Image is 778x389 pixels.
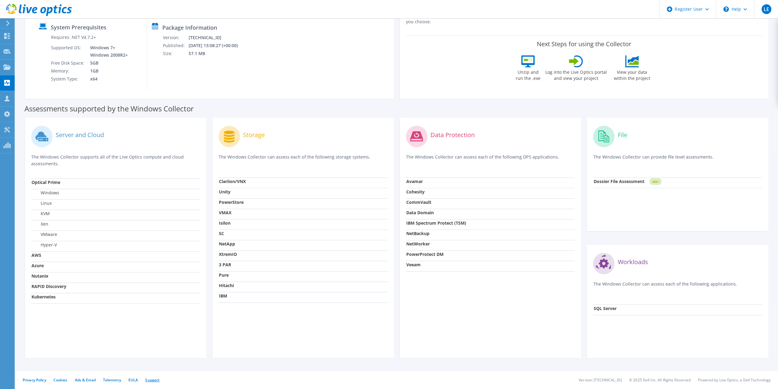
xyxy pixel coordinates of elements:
label: Windows [31,190,59,196]
label: Assessments supported by the Windows Collector [24,106,194,112]
td: 1GB [86,67,129,75]
strong: SC [219,230,224,236]
strong: 3 PAR [219,262,231,267]
p: The Windows Collector can assess each of the following DPS applications. [406,154,575,166]
strong: Azure [31,263,44,268]
p: The Windows Collector can assess each of the following applications. [593,281,762,293]
svg: \n [723,6,729,12]
label: Data Protection [430,132,475,138]
p: The Windows Collector can provide file level assessments. [593,154,762,166]
li: Powered by Live Optics, a Dell Technology [698,377,771,383]
a: Telemetry [103,377,121,383]
label: Xen [31,221,48,227]
td: x64 [86,75,129,83]
td: Version: [163,34,188,42]
strong: Optical Prime [31,179,60,185]
td: 57.1 MB [188,50,246,58]
td: Windows 7+ Windows 2008R2+ [86,44,129,59]
label: View your data within the project [610,67,654,81]
strong: Hitachi [219,282,234,288]
label: Log into the Live Optics portal and view your project [545,67,607,81]
label: Linux [31,200,52,206]
td: [TECHNICAL_ID] [188,34,246,42]
label: Server and Cloud [56,132,104,138]
p: The Windows Collector can assess each of the following storage systems. [219,154,388,166]
strong: Cohesity [406,189,425,195]
strong: Veeam [406,262,421,267]
td: Supported OS: [51,44,86,59]
label: Package Information [162,24,217,31]
tspan: NEW! [652,180,658,183]
td: Published: [163,42,188,50]
strong: Clariion/VNX [219,178,246,184]
a: EULA [128,377,138,383]
span: LE [761,4,771,14]
strong: Dossier File Assessment [593,178,644,184]
td: System Type: [51,75,86,83]
label: Hyper-V [31,242,57,248]
label: Requires .NET V4.7.2+ [51,34,96,40]
td: Size: [163,50,188,58]
strong: CommVault [406,199,431,205]
td: Free Disk Space: [51,59,86,67]
label: File [618,132,627,138]
strong: Avamar [406,178,423,184]
label: VMware [31,231,57,238]
strong: RAPID Discovery [31,283,66,289]
a: Cookies [53,377,68,383]
strong: IBM [219,293,227,299]
a: Ads & Email [75,377,96,383]
strong: VMAX [219,210,231,215]
strong: PowerProtect DM [406,251,444,257]
strong: Kubernetes [31,294,56,300]
td: Memory: [51,67,86,75]
a: Privacy Policy [23,377,46,383]
li: Version: [TECHNICAL_ID] [579,377,622,383]
a: Support [145,377,160,383]
p: The Windows Collector supports all of the Live Optics compute and cloud assessments. [31,154,200,167]
strong: NetApp [219,241,235,247]
strong: Data Domain [406,210,434,215]
strong: Pure [219,272,229,278]
strong: Unity [219,189,230,195]
strong: XtremIO [219,251,237,257]
label: Unzip and run the .exe [514,67,542,81]
strong: Isilon [219,220,230,226]
label: System Prerequisites [51,24,106,30]
strong: NetBackup [406,230,430,236]
strong: IBM Spectrum Protect (TSM) [406,220,466,226]
strong: AWS [31,252,41,258]
td: [DATE] 13:08:27 (+00:00) [188,42,246,50]
strong: PowerStore [219,199,244,205]
label: Next Steps for using the Collector [537,40,631,48]
label: Storage [243,132,265,138]
strong: Nutanix [31,273,48,279]
label: Workloads [618,259,648,265]
strong: SQL Server [593,305,616,311]
li: © 2025 Dell Inc. All Rights Reserved [629,377,691,383]
label: KVM [31,211,50,217]
strong: NetWorker [406,241,430,247]
td: 5GB [86,59,129,67]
